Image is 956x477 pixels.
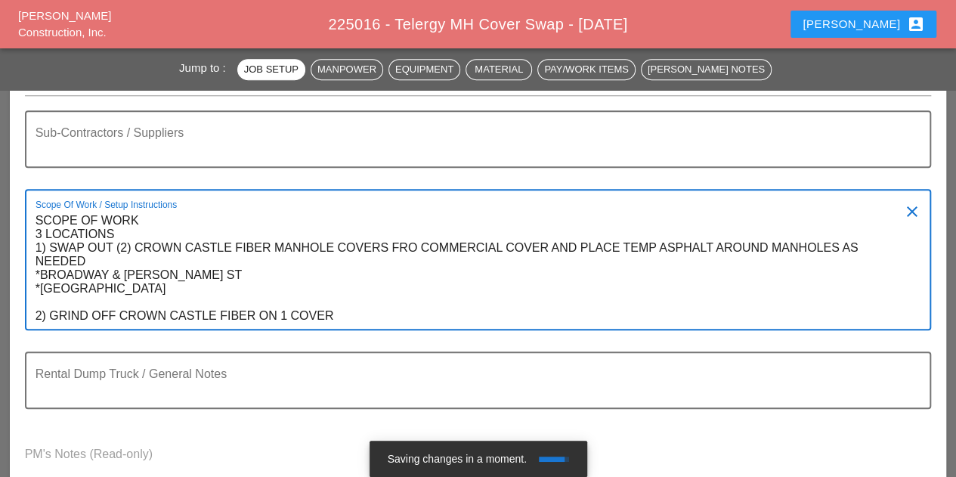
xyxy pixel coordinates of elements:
[388,453,527,465] span: Saving changes in a moment.
[641,59,772,80] button: [PERSON_NAME] Notes
[466,59,532,80] button: Material
[803,15,924,33] div: [PERSON_NAME]
[544,62,628,77] div: Pay/Work Items
[648,62,765,77] div: [PERSON_NAME] Notes
[317,62,376,77] div: Manpower
[179,61,232,74] span: Jump to :
[311,59,383,80] button: Manpower
[790,11,936,38] button: [PERSON_NAME]
[395,62,453,77] div: Equipment
[18,9,111,39] a: [PERSON_NAME] Construction, Inc.
[244,62,299,77] div: Job Setup
[328,16,627,33] span: 225016 - Telergy MH Cover Swap - [DATE]
[388,59,460,80] button: Equipment
[472,62,525,77] div: Material
[36,371,909,407] textarea: Rental Dump Truck / General Notes
[537,59,635,80] button: Pay/Work Items
[36,130,909,166] textarea: Sub-Contractors / Suppliers
[237,59,305,80] button: Job Setup
[906,15,924,33] i: account_box
[36,209,909,329] textarea: Scope Of Work / Setup Instructions
[902,203,920,221] i: clear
